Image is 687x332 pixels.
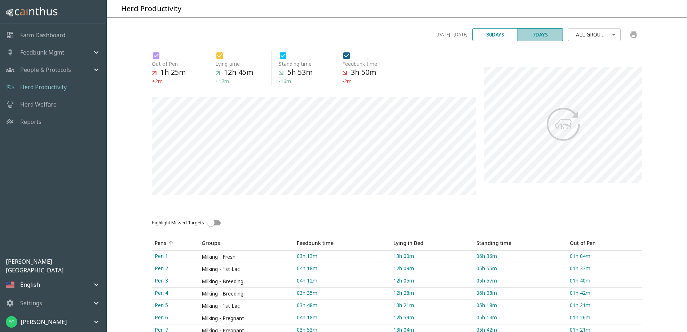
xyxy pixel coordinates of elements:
[155,239,176,247] span: Pens
[6,257,106,275] p: [PERSON_NAME] [GEOGRAPHIC_DATA]
[391,312,474,324] a: 12h 59m
[567,275,642,287] a: 01h 40m
[152,275,199,287] a: Pen 3
[199,263,294,275] td: Milking - 1st Lac
[199,236,294,251] th: Groups
[474,312,567,324] a: 05h 14m
[294,263,391,275] a: 04h 18m
[294,275,391,287] a: 04h 12m
[279,60,312,68] span: Standing time
[567,263,642,275] a: 01h 33m
[294,288,391,299] a: 03h 35m
[152,220,204,226] span: Highlight Missed Targets
[436,31,467,38] span: [DATE] - [DATE]
[20,83,67,91] a: Herd Productivity
[121,4,181,14] h5: Herd Productivity
[152,288,199,299] a: Pen 4
[20,100,57,109] a: Herd Welfare
[294,300,391,312] a: 03h 48m
[342,77,388,85] p: -2m
[152,300,199,312] a: Pen 5
[393,239,433,247] span: Lying in Bed
[391,251,474,263] a: 13h 00m
[391,275,474,287] a: 12h 05m
[20,31,65,39] a: Farm Dashboard
[20,280,40,289] p: English
[152,77,197,85] p: +2m
[518,28,563,41] button: 7days
[152,312,199,324] a: Pen 6
[567,312,642,324] a: 01h 26m
[472,28,563,41] div: text alignment
[215,77,260,85] p: +17m
[474,288,567,299] a: 06h 08m
[215,60,240,68] span: Lying time
[567,251,642,263] a: 01h 04m
[20,299,42,307] p: Settings
[152,60,178,68] span: Out of Pen
[391,288,474,299] a: 12h 28m
[567,288,642,299] a: 01h 42m
[476,239,521,247] span: Standing time
[391,263,474,275] a: 12h 09m
[294,251,391,263] a: 03h 13m
[474,300,567,312] a: 05h 18m
[20,48,64,57] p: Feedbunk Mgmt
[160,68,186,77] h5: 1h 25m
[21,318,67,326] p: [PERSON_NAME]
[287,68,313,77] h5: 5h 53m
[152,263,199,275] a: Pen 2
[199,288,294,300] td: Milking - Breeding
[6,316,17,328] img: 137f3fc2be7ff0477c0a192e63d871d7
[567,300,642,312] a: 01h 21m
[474,263,567,275] a: 05h 55m
[474,275,567,287] a: 05h 57m
[472,28,518,41] button: 30days
[294,312,391,324] a: 04h 18m
[199,300,294,312] td: Milking - 1st Lac
[351,68,376,77] h5: 3h 50m
[391,300,474,312] a: 13h 21m
[474,251,567,263] a: 06h 36m
[297,239,343,247] span: Feedbunk time
[625,26,642,43] button: print chart
[152,251,199,263] a: Pen 1
[199,251,294,263] td: Milking - Fresh
[342,60,377,68] span: Feedbunk time
[199,312,294,324] td: Milking - Pregnant
[570,239,605,247] span: Out of Pen
[199,275,294,288] td: Milking - Breeding
[20,117,41,126] a: Reports
[20,65,71,74] p: People & Protocols
[279,77,324,85] p: -16m
[571,25,618,44] div: All Groups
[224,68,253,77] h5: 12h 45m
